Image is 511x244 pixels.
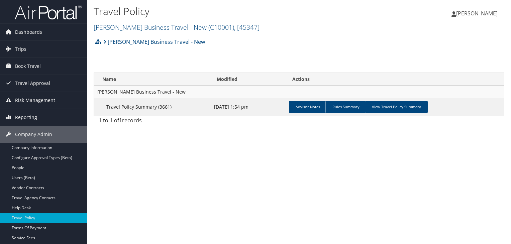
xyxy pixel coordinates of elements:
[208,23,234,32] span: ( C10001 )
[94,98,211,116] td: Travel Policy Summary (3661)
[103,35,205,48] a: [PERSON_NAME] Business Travel - New
[211,73,286,86] th: Modified: activate to sort column ascending
[15,109,37,126] span: Reporting
[119,117,122,124] span: 1
[325,101,366,113] a: Rules Summary
[94,23,260,32] a: [PERSON_NAME] Business Travel - New
[15,4,82,20] img: airportal-logo.png
[15,75,50,92] span: Travel Approval
[286,73,504,86] th: Actions
[94,4,368,18] h1: Travel Policy
[15,126,52,143] span: Company Admin
[289,101,327,113] a: Advisor Notes
[15,92,55,109] span: Risk Management
[15,58,41,75] span: Book Travel
[456,10,498,17] span: [PERSON_NAME]
[94,73,211,86] th: Name: activate to sort column ascending
[15,24,42,40] span: Dashboards
[211,98,286,116] td: [DATE] 1:54 pm
[234,23,260,32] span: , [ 45347 ]
[451,3,504,23] a: [PERSON_NAME]
[15,41,26,57] span: Trips
[365,101,428,113] a: View Travel Policy Summary
[94,86,504,98] td: [PERSON_NAME] Business Travel - New
[99,116,191,128] div: 1 to 1 of records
